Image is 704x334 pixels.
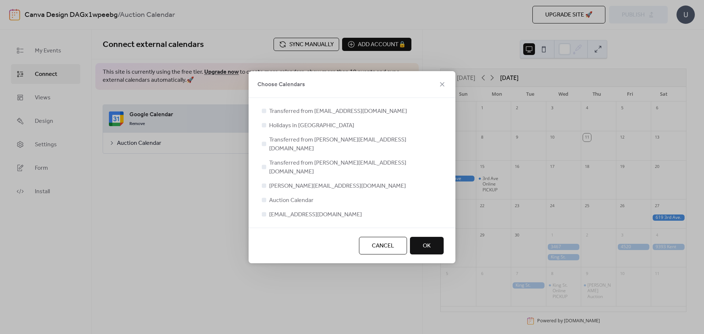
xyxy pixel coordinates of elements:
span: Transferred from [PERSON_NAME][EMAIL_ADDRESS][DOMAIN_NAME] [269,159,444,176]
span: [EMAIL_ADDRESS][DOMAIN_NAME] [269,210,362,219]
span: Transferred from [PERSON_NAME][EMAIL_ADDRESS][DOMAIN_NAME] [269,136,444,153]
span: Cancel [372,242,394,250]
button: Cancel [359,237,407,254]
span: Choose Calendars [257,80,305,89]
span: [PERSON_NAME][EMAIL_ADDRESS][DOMAIN_NAME] [269,182,406,191]
span: Auction Calendar [269,196,313,205]
span: OK [423,242,431,250]
span: Transferred from [EMAIL_ADDRESS][DOMAIN_NAME] [269,107,407,116]
button: OK [410,237,444,254]
span: Holidays in [GEOGRAPHIC_DATA] [269,121,354,130]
